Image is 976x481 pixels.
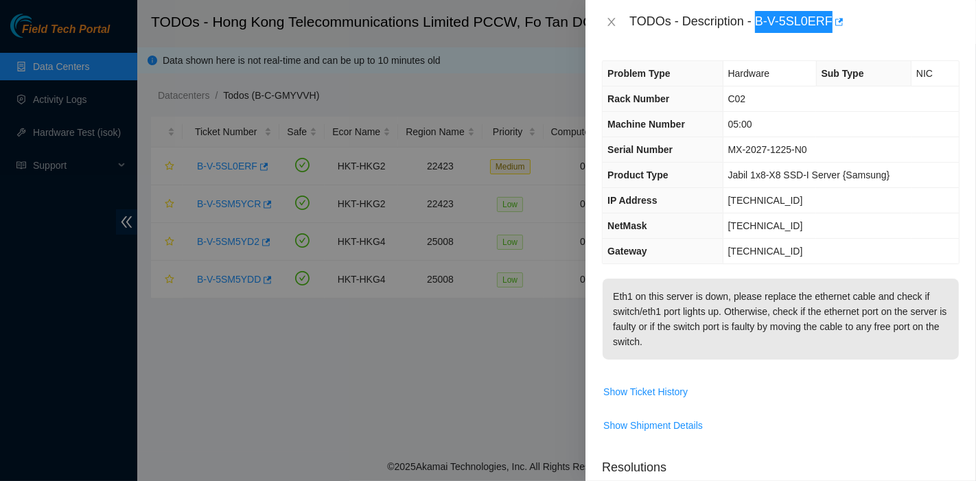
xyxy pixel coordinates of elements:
p: Resolutions [602,447,960,477]
div: TODOs - Description - B-V-5SL0ERF [629,11,960,33]
span: NIC [916,68,933,79]
span: Hardware [728,68,770,79]
span: [TECHNICAL_ID] [728,195,803,206]
span: Jabil 1x8-X8 SSD-I Server {Samsung} [728,169,890,180]
button: Show Shipment Details [603,414,704,436]
span: NetMask [607,220,647,231]
span: Sub Type [822,68,864,79]
span: Show Shipment Details [603,418,703,433]
span: Problem Type [607,68,671,79]
span: Serial Number [607,144,673,155]
span: close [606,16,617,27]
p: Eth1 on this server is down, please replace the ethernet cable and check if switch/eth1 port ligh... [603,279,959,360]
span: Product Type [607,169,668,180]
span: [TECHNICAL_ID] [728,246,803,257]
span: Gateway [607,246,647,257]
span: Machine Number [607,119,685,130]
span: 05:00 [728,119,752,130]
span: Rack Number [607,93,669,104]
button: Close [602,16,621,29]
span: C02 [728,93,746,104]
span: MX-2027-1225-N0 [728,144,807,155]
span: Show Ticket History [603,384,688,399]
span: IP Address [607,195,657,206]
span: [TECHNICAL_ID] [728,220,803,231]
button: Show Ticket History [603,381,688,403]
